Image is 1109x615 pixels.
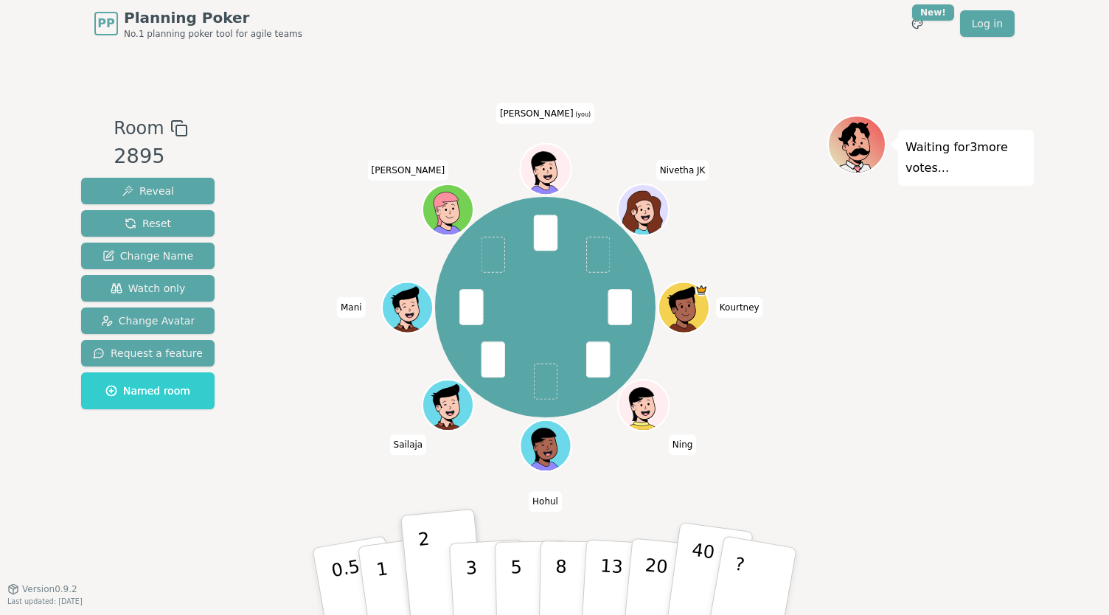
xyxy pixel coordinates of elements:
[124,28,302,40] span: No.1 planning poker tool for agile teams
[669,434,697,455] span: Click to change your name
[81,243,215,269] button: Change Name
[368,159,449,180] span: Click to change your name
[101,313,195,328] span: Change Avatar
[904,10,931,37] button: New!
[7,583,77,595] button: Version0.9.2
[7,597,83,605] span: Last updated: [DATE]
[125,216,171,231] span: Reset
[81,340,215,366] button: Request a feature
[22,583,77,595] span: Version 0.9.2
[81,275,215,302] button: Watch only
[81,210,215,237] button: Reset
[695,283,707,296] span: Kourtney is the host
[716,297,763,318] span: Click to change your name
[81,178,215,204] button: Reveal
[905,137,1026,178] p: Waiting for 3 more votes...
[81,307,215,334] button: Change Avatar
[93,346,203,361] span: Request a feature
[111,281,186,296] span: Watch only
[114,115,164,142] span: Room
[656,159,709,180] span: Click to change your name
[97,15,114,32] span: PP
[574,111,591,117] span: (you)
[122,184,174,198] span: Reveal
[337,297,366,318] span: Click to change your name
[102,249,193,263] span: Change Name
[81,372,215,409] button: Named room
[114,142,187,172] div: 2895
[529,491,562,512] span: Click to change your name
[496,102,594,123] span: Click to change your name
[105,383,190,398] span: Named room
[521,145,569,193] button: Click to change your avatar
[124,7,302,28] span: Planning Poker
[94,7,302,40] a: PPPlanning PokerNo.1 planning poker tool for agile teams
[912,4,954,21] div: New!
[960,10,1015,37] a: Log in
[390,434,427,455] span: Click to change your name
[417,529,437,609] p: 2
